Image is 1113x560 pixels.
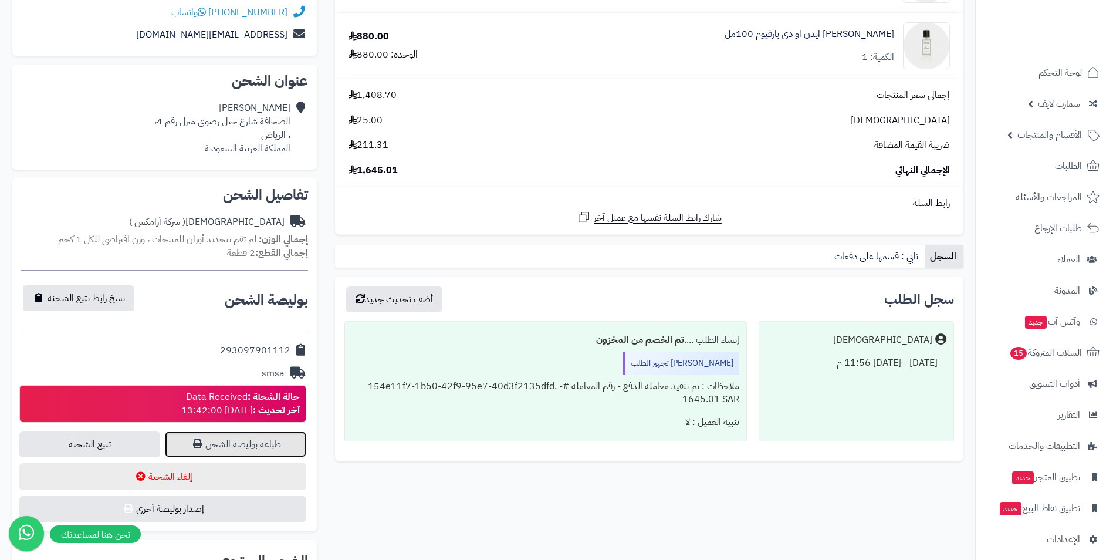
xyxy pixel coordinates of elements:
[181,390,300,417] div: Data Received [DATE] 13:42:00
[983,494,1106,522] a: تطبيق نقاط البيعجديد
[999,500,1080,517] span: تطبيق نقاط البيع
[171,5,206,19] a: واتساب
[983,152,1106,180] a: الطلبات
[1038,65,1082,81] span: لوحة التحكم
[1034,220,1082,237] span: طلبات الإرجاع
[352,375,739,411] div: ملاحظات : تم تنفيذ معاملة الدفع - رقم المعاملة #154e11f7-1b50-42f9-95e7-40d3f2135dfd. - 1645.01 SAR
[623,352,739,375] div: [PERSON_NAME] تجهيز الطلب
[904,22,949,69] img: 1734416638-3770018257013-paradi-des-sens-eden-edp-100ml-01-90x90.png
[1009,345,1082,361] span: السلات المتروكة
[340,197,959,210] div: رابط السلة
[1012,471,1034,484] span: جديد
[1024,313,1080,330] span: وآتس آب
[877,89,950,102] span: إجمالي سعر المنتجات
[220,344,290,357] div: 293097901112
[1054,282,1080,299] span: المدونة
[352,329,739,352] div: إنشاء الطلب ....
[248,390,300,404] strong: حالة الشحنة :
[1011,469,1080,485] span: تطبيق المتجر
[1029,376,1080,392] span: أدوات التسويق
[349,164,398,177] span: 1,645.01
[1038,96,1080,112] span: سمارت لايف
[983,401,1106,429] a: التقارير
[983,308,1106,336] a: وآتس آبجديد
[830,245,925,268] a: تابي : قسمها على دفعات
[1033,30,1102,55] img: logo-2.png
[346,286,442,312] button: أضف تحديث جديد
[227,246,308,260] small: 2 قطعة
[129,215,185,229] span: ( شركة أرامكس )
[577,210,722,225] a: شارك رابط السلة نفسها مع عميل آخر
[349,114,383,127] span: 25.00
[1016,189,1082,205] span: المراجعات والأسئلة
[349,89,397,102] span: 1,408.70
[259,232,308,247] strong: إجمالي الوزن:
[766,352,946,375] div: [DATE] - [DATE] 11:56 م
[136,28,287,42] a: [EMAIL_ADDRESS][DOMAIN_NAME]
[983,432,1106,460] a: التطبيقات والخدمات
[154,102,290,155] div: [PERSON_NAME] الصحافة شارع جبل رضوى منزل رقم 4، ، الرياض المملكة العربية السعودية
[851,114,950,127] span: [DEMOGRAPHIC_DATA]
[895,164,950,177] span: الإجمالي النهائي
[725,28,894,41] a: [PERSON_NAME] ايدن او دي بارفيوم 100مل
[1017,127,1082,143] span: الأقسام والمنتجات
[19,496,306,522] button: إصدار بوليصة أخرى
[983,183,1106,211] a: المراجعات والأسئلة
[262,367,285,380] div: smsa
[1009,438,1080,454] span: التطبيقات والخدمات
[255,246,308,260] strong: إجمالي القطع:
[1010,347,1027,360] span: 15
[983,525,1106,554] a: الإعدادات
[884,292,954,306] h3: سجل الطلب
[596,333,684,347] b: تم الخصم من المخزون
[983,276,1106,305] a: المدونة
[1047,531,1080,548] span: الإعدادات
[983,370,1106,398] a: أدوات التسويق
[925,245,963,268] a: السجل
[58,232,256,247] span: لم تقم بتحديد أوزان للمنتجات ، وزن افتراضي للكل 1 كجم
[833,333,932,347] div: [DEMOGRAPHIC_DATA]
[165,431,306,457] a: طباعة بوليصة الشحن
[983,339,1106,367] a: السلات المتروكة15
[983,59,1106,87] a: لوحة التحكم
[1025,316,1047,329] span: جديد
[594,211,722,225] span: شارك رابط السلة نفسها مع عميل آخر
[19,463,306,490] button: إلغاء الشحنة
[19,431,160,457] a: تتبع الشحنة
[21,188,308,202] h2: تفاصيل الشحن
[48,291,125,305] span: نسخ رابط تتبع الشحنة
[253,403,300,417] strong: آخر تحديث :
[862,50,894,64] div: الكمية: 1
[1055,158,1082,174] span: الطلبات
[874,139,950,152] span: ضريبة القيمة المضافة
[983,463,1106,491] a: تطبيق المتجرجديد
[208,5,287,19] a: [PHONE_NUMBER]
[1058,407,1080,423] span: التقارير
[1000,502,1021,515] span: جديد
[352,411,739,434] div: تنبيه العميل : لا
[349,139,388,152] span: 211.31
[225,293,308,307] h2: بوليصة الشحن
[349,48,418,62] div: الوحدة: 880.00
[129,215,285,229] div: [DEMOGRAPHIC_DATA]
[983,245,1106,274] a: العملاء
[349,30,389,43] div: 880.00
[23,285,134,311] button: نسخ رابط تتبع الشحنة
[21,74,308,88] h2: عنوان الشحن
[983,214,1106,242] a: طلبات الإرجاع
[1057,251,1080,268] span: العملاء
